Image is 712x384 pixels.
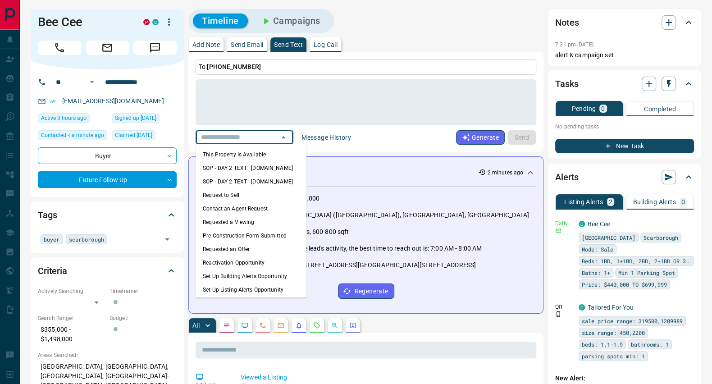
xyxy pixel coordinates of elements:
p: alert & campaign set [555,50,694,60]
p: Search Range: [38,314,105,322]
h2: Tasks [555,77,578,91]
p: Add Note [192,41,220,48]
a: [EMAIL_ADDRESS][DOMAIN_NAME] [62,97,164,105]
span: Beds: 1BD, 1+1BD, 2BD, 2+1BD OR 3BD+ [582,256,691,265]
li: High Interest Opportunity [196,296,306,310]
div: Future Follow Up [38,171,177,188]
div: Sat Aug 09 2025 [112,113,177,126]
div: Mon Aug 18 2025 [38,113,107,126]
span: Call [38,41,81,55]
a: Tailored For You [588,304,634,311]
div: Notes [555,12,694,33]
span: Email [86,41,129,55]
span: Price: $440,000 TO $699,999 [582,280,667,289]
p: Send Email [231,41,263,48]
span: buyer [44,235,60,244]
span: bathrooms: 1 [631,340,669,349]
p: 0 [601,105,605,112]
li: Reactivation Opportunity [196,256,306,269]
span: Message [133,41,177,55]
svg: Opportunities [331,322,338,329]
h2: Tags [38,208,57,222]
span: Signed up [DATE] [115,114,156,123]
svg: Listing Alerts [295,322,302,329]
p: Pending [571,105,596,112]
p: Areas Searched: [38,351,177,359]
button: Open [87,77,97,87]
p: [GEOGRAPHIC_DATA] ([GEOGRAPHIC_DATA]), [GEOGRAPHIC_DATA], [GEOGRAPHIC_DATA] [270,210,529,220]
span: scarborough [69,235,104,244]
div: condos.ca [579,221,585,227]
span: beds: 1.1-1.9 [582,340,623,349]
div: Tags [38,204,177,226]
p: Based on the lead's activity, the best time to reach out is: 7:00 AM - 8:00 AM [270,244,482,253]
li: Set Up Listing Alerts Opportunity [196,283,306,296]
div: Tasks [555,73,694,95]
span: Contacted < a minute ago [41,131,104,140]
button: Regenerate [338,283,394,299]
p: Viewed a Listing [241,373,533,382]
p: $355,000 - $1,498,000 [38,322,105,347]
div: Buyer [38,147,177,164]
li: Pre-Construction Form Submitted [196,229,306,242]
div: Mon Aug 18 2025 [38,130,107,143]
li: SOP - DAY 2 TEXT | [DOMAIN_NAME] [196,174,306,188]
span: Scarborough [644,233,678,242]
li: Contact an Agent Request [196,201,306,215]
div: Wed Aug 13 2025 [112,130,177,143]
div: condos.ca [579,304,585,311]
h2: Notes [555,15,579,30]
span: Baths: 1+ [582,268,610,277]
p: Building Alerts [633,199,676,205]
li: Set Up Building Alerts Opportunity [196,269,306,283]
p: All [192,322,200,329]
p: Completed [644,106,676,112]
button: Timeline [193,14,248,28]
p: Listings at [STREET_ADDRESS][GEOGRAPHIC_DATA][STREET_ADDRESS] [270,261,476,270]
p: New Alert: [555,374,694,383]
li: SOP - DAY 2 TEXT | [DOMAIN_NAME] [196,161,306,174]
p: 0 [681,199,685,205]
svg: Emails [277,322,284,329]
p: Actively Searching: [38,287,105,295]
p: Send Text [274,41,303,48]
p: Budget: [110,314,177,322]
div: Alerts [555,166,694,188]
p: Off [555,303,573,311]
p: Daily [555,219,573,228]
button: Campaigns [251,14,329,28]
svg: Calls [259,322,266,329]
h2: Criteria [38,264,67,278]
span: [PHONE_NUMBER] [207,63,261,70]
svg: Lead Browsing Activity [241,322,248,329]
div: condos.ca [152,19,159,25]
a: Bee Cee [588,220,610,228]
h1: Bee Cee [38,15,130,29]
p: To: [196,59,536,75]
svg: Email Verified [50,98,56,105]
h2: Alerts [555,170,579,184]
svg: Requests [313,322,320,329]
span: Min 1 Parking Spot [618,268,675,277]
button: New Task [555,139,694,153]
li: Request to Sell [196,188,306,201]
p: Timeframe: [110,287,177,295]
p: Log Call [314,41,338,48]
span: [GEOGRAPHIC_DATA] [582,233,635,242]
span: Mode: Sale [582,245,613,254]
li: Requested a Viewing [196,215,306,229]
div: Criteria [38,260,177,282]
li: This Property Is Available [196,147,306,161]
span: Claimed [DATE] [115,131,152,140]
span: Active 3 hours ago [41,114,87,123]
span: parking spots min: 1 [582,352,645,361]
p: 1-2 bedrooms, 600-800 sqft [270,227,349,237]
div: property.ca [143,19,150,25]
button: Message History [296,130,356,145]
div: Activity Summary2 minutes ago [196,164,536,181]
p: 7:31 pm [DATE] [555,41,593,48]
p: 2 minutes ago [488,169,523,177]
p: Listing Alerts [564,199,603,205]
button: Open [161,233,173,246]
p: 2 [609,199,612,205]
